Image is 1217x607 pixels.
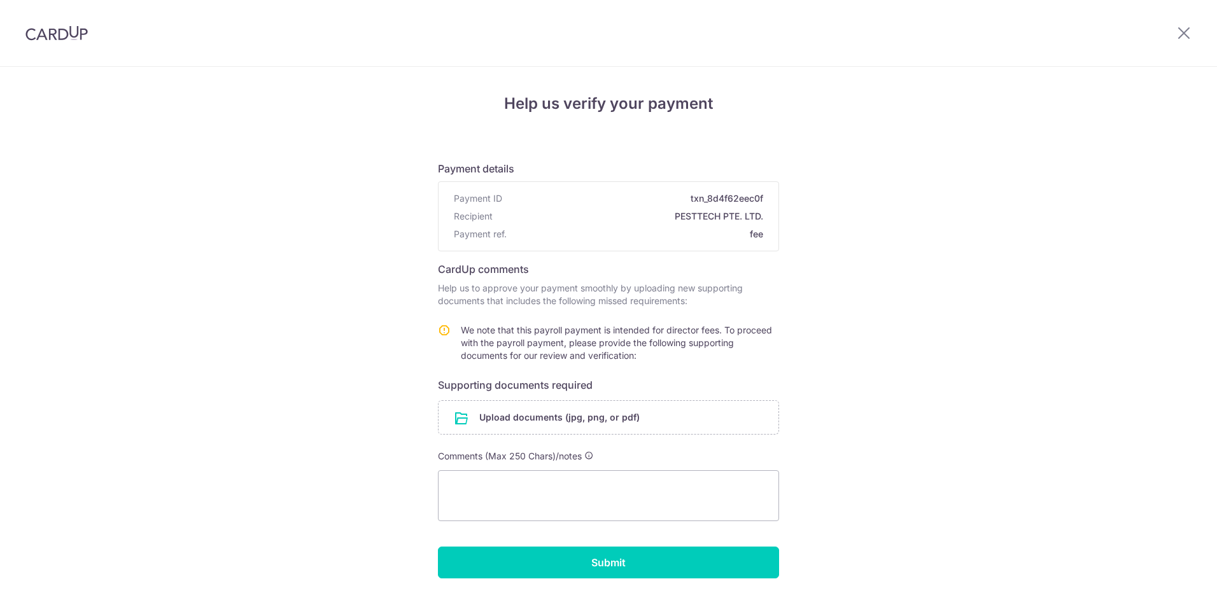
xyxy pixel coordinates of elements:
[438,400,779,435] div: Upload documents (jpg, png, or pdf)
[438,450,582,461] span: Comments (Max 250 Chars)/notes
[507,192,763,205] span: txn_8d4f62eec0f
[454,228,507,241] span: Payment ref.
[454,192,502,205] span: Payment ID
[438,262,779,277] h6: CardUp comments
[438,161,779,176] h6: Payment details
[512,228,763,241] span: fee
[498,210,763,223] span: PESTTECH PTE. LTD.
[438,547,779,578] input: Submit
[438,282,779,307] p: Help us to approve your payment smoothly by uploading new supporting documents that includes the ...
[438,377,779,393] h6: Supporting documents required
[438,92,779,115] h4: Help us verify your payment
[25,25,88,41] img: CardUp
[461,324,772,361] span: We note that this payroll payment is intended for director fees. To proceed with the payroll paym...
[454,210,493,223] span: Recipient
